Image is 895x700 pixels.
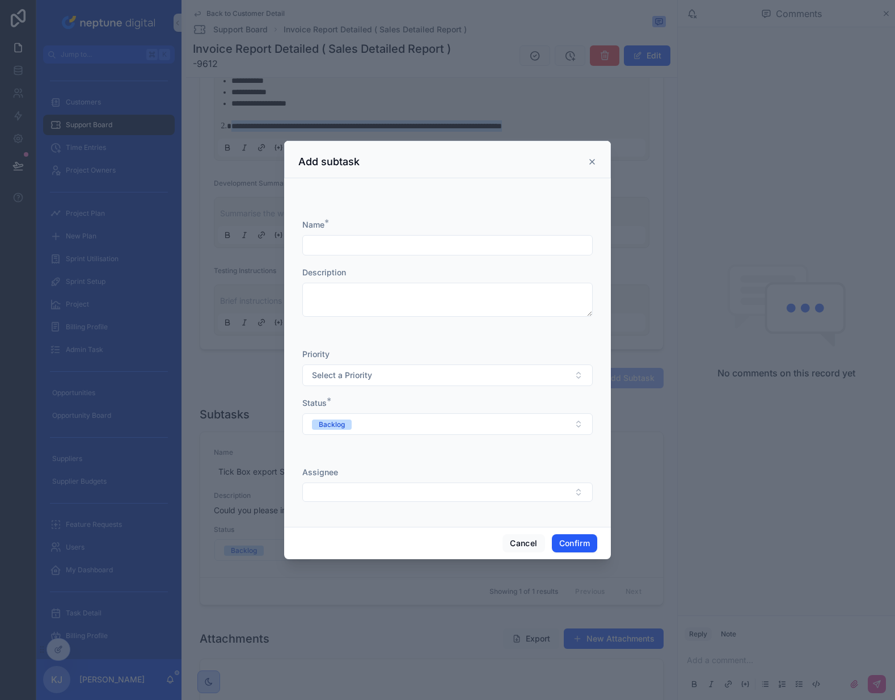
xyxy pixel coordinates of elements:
[298,155,360,169] h3: Add subtask
[302,364,593,386] button: Select Button
[302,349,330,359] span: Priority
[503,534,544,552] button: Cancel
[319,420,345,430] div: Backlog
[302,467,338,477] span: Assignee
[312,370,372,381] span: Select a Priority
[302,483,593,502] button: Select Button
[302,413,593,435] button: Select Button
[552,534,597,552] button: Confirm
[302,398,327,408] span: Status
[302,267,346,277] span: Description
[302,220,324,229] span: Name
